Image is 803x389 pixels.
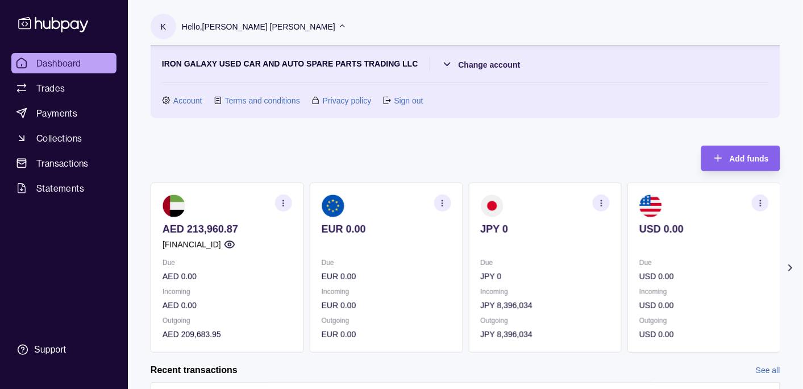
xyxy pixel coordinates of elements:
a: Trades [11,78,117,98]
p: Due [639,256,769,269]
span: Dashboard [36,56,81,70]
p: EUR 0.00 [322,299,451,312]
p: Due [322,256,451,269]
a: Transactions [11,153,117,173]
p: [FINANCIAL_ID] [163,238,221,251]
p: Outgoing [163,314,292,327]
p: AED 209,683.95 [163,328,292,341]
span: Collections [36,131,82,145]
p: AED 0.00 [163,299,292,312]
p: Hello, [PERSON_NAME] [PERSON_NAME] [182,20,335,33]
a: See all [756,364,780,376]
a: Statements [11,178,117,198]
p: Due [163,256,292,269]
a: Sign out [394,94,423,107]
a: Privacy policy [323,94,372,107]
p: IRON GALAXY USED CAR AND AUTO SPARE PARTS TRADING LLC [162,57,418,71]
p: Incoming [481,285,610,298]
img: us [639,194,662,217]
button: Change account [442,57,521,71]
button: Add funds [701,146,780,171]
p: Incoming [639,285,769,298]
p: AED 213,960.87 [163,223,292,235]
p: Due [481,256,610,269]
a: Payments [11,103,117,123]
a: Dashboard [11,53,117,73]
span: Add funds [730,154,769,163]
p: Incoming [163,285,292,298]
a: Support [11,338,117,362]
p: Outgoing [322,314,451,327]
p: EUR 0.00 [322,270,451,283]
p: AED 0.00 [163,270,292,283]
h2: Recent transactions [151,364,238,376]
p: Outgoing [639,314,769,327]
p: USD 0.00 [639,223,769,235]
img: jp [481,194,504,217]
p: JPY 8,396,034 [481,299,610,312]
span: Trades [36,81,65,95]
p: USD 0.00 [639,270,769,283]
p: Outgoing [481,314,610,327]
p: Incoming [322,285,451,298]
a: Account [173,94,202,107]
p: K [161,20,166,33]
p: EUR 0.00 [322,328,451,341]
p: JPY 0 [481,223,610,235]
p: JPY 8,396,034 [481,328,610,341]
span: Statements [36,181,84,195]
p: USD 0.00 [639,299,769,312]
p: EUR 0.00 [322,223,451,235]
p: USD 0.00 [639,328,769,341]
span: Change account [459,60,521,69]
p: JPY 0 [481,270,610,283]
img: ae [163,194,185,217]
span: Transactions [36,156,89,170]
span: Payments [36,106,77,120]
img: eu [322,194,344,217]
a: Collections [11,128,117,148]
a: Terms and conditions [225,94,300,107]
div: Support [34,344,66,356]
